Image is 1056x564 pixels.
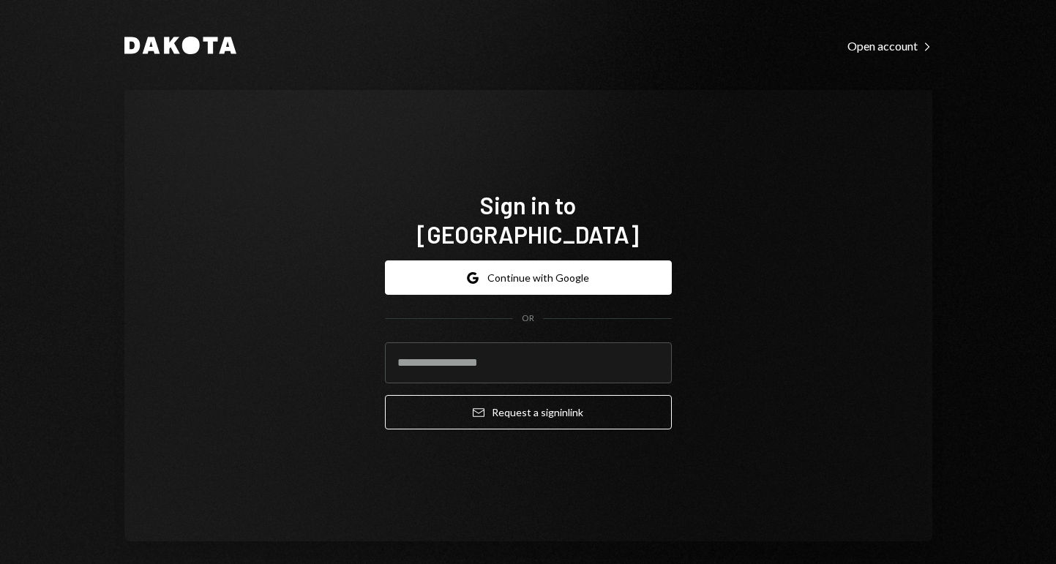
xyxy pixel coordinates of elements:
button: Continue with Google [385,260,672,295]
a: Open account [847,37,932,53]
div: Open account [847,39,932,53]
h1: Sign in to [GEOGRAPHIC_DATA] [385,190,672,249]
button: Request a signinlink [385,395,672,429]
div: OR [522,312,534,325]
